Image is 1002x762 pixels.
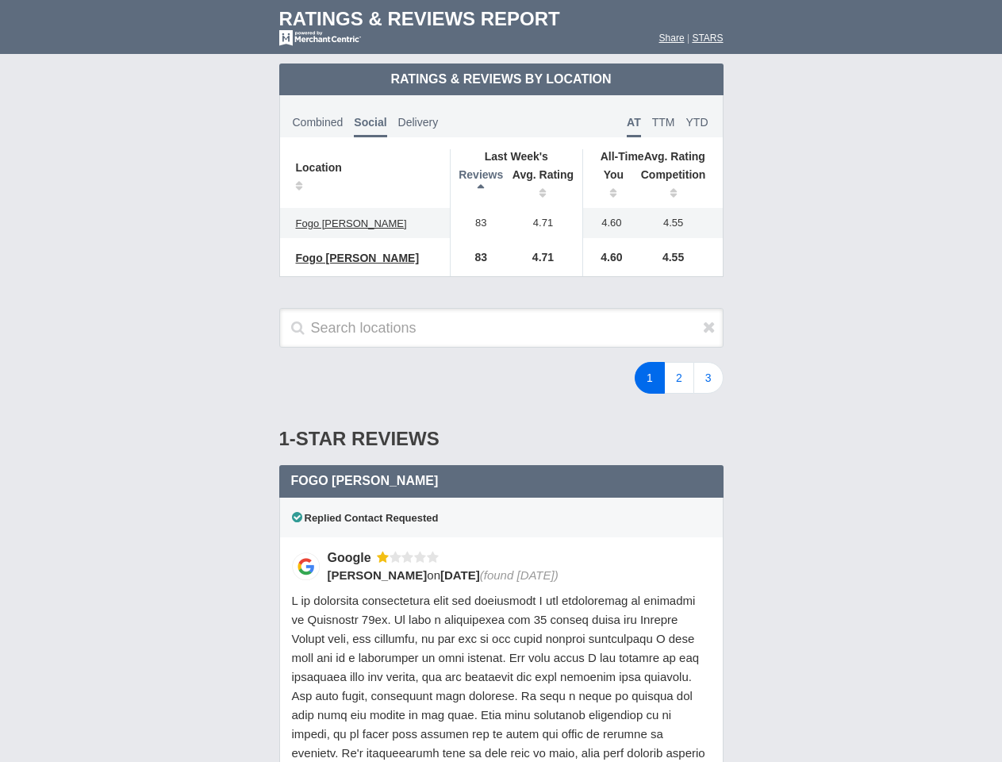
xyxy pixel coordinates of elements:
span: All-Time [601,150,644,163]
a: 3 [693,362,724,394]
td: 4.60 [583,208,632,238]
a: Share [659,33,685,44]
img: Google [292,552,320,580]
td: 4.60 [583,238,632,276]
span: Fogo [PERSON_NAME] [296,252,420,264]
a: STARS [692,33,723,44]
th: Competition: activate to sort column ascending [632,164,723,208]
a: 2 [664,362,694,394]
span: Social [354,116,386,137]
td: Ratings & Reviews by Location [279,63,724,95]
span: TTM [652,116,675,129]
th: Avg. Rating: activate to sort column ascending [504,164,583,208]
img: mc-powered-by-logo-white-103.png [279,30,361,46]
a: Fogo [PERSON_NAME] [288,248,428,267]
div: on [328,567,701,583]
td: 83 [450,208,504,238]
td: 83 [450,238,504,276]
span: Replied Contact Requested [292,512,439,524]
th: Location: activate to sort column ascending [280,149,451,208]
span: (found [DATE]) [480,568,559,582]
span: [DATE] [440,568,480,582]
th: You: activate to sort column ascending [583,164,632,208]
span: | [687,33,689,44]
td: 4.55 [632,238,723,276]
th: Reviews: activate to sort column descending [450,164,504,208]
th: Avg. Rating [583,149,723,164]
td: 4.55 [632,208,723,238]
div: 1-Star Reviews [279,413,724,465]
a: Fogo [PERSON_NAME] [288,214,415,233]
a: 1 [635,362,665,394]
span: Delivery [398,116,439,129]
td: 4.71 [504,238,583,276]
span: AT [627,116,641,137]
span: Combined [293,116,344,129]
span: Fogo [PERSON_NAME] [291,474,439,487]
span: YTD [686,116,708,129]
div: Google [328,549,377,566]
th: Last Week's [450,149,582,164]
span: Fogo [PERSON_NAME] [296,217,407,229]
td: 4.71 [504,208,583,238]
span: [PERSON_NAME] [328,568,428,582]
